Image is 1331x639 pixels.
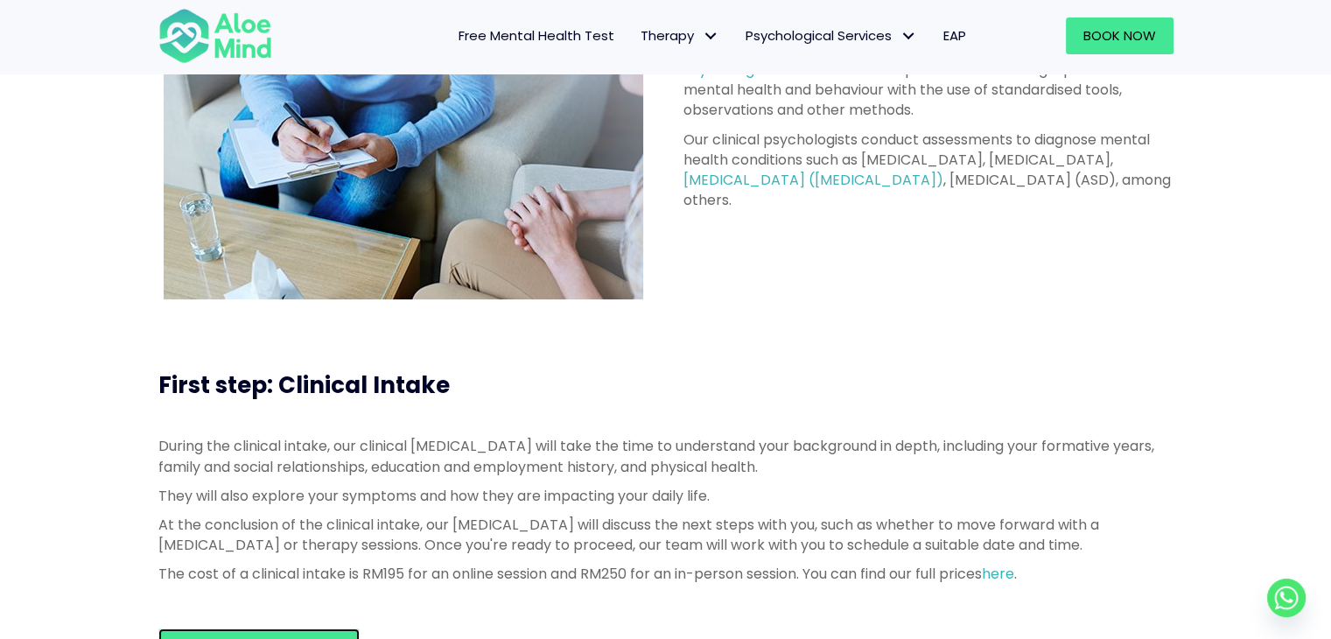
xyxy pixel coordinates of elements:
[1267,579,1306,617] a: Whatsapp
[683,130,1173,211] p: Our clinical psychologists conduct assessments to diagnose mental health conditions such as [MEDI...
[459,26,614,45] span: Free Mental Health Test
[746,26,917,45] span: Psychological Services
[295,18,979,54] nav: Menu
[896,24,921,49] span: Psychological Services: submenu
[930,18,979,54] a: EAP
[158,515,1173,555] p: At the conclusion of the clinical intake, our [MEDICAL_DATA] will discuss the next steps with you...
[158,486,1173,506] p: They will also explore your symptoms and how they are impacting your daily life.
[943,26,966,45] span: EAP
[683,170,943,190] a: [MEDICAL_DATA] ([MEDICAL_DATA])
[683,60,1173,121] p: is the process of assessing a person's mental health and behaviour with the use of standardised t...
[1083,26,1156,45] span: Book Now
[1066,18,1173,54] a: Book Now
[698,24,724,49] span: Therapy: submenu
[158,436,1173,476] p: During the clinical intake, our clinical [MEDICAL_DATA] will take the time to understand your bac...
[627,18,732,54] a: TherapyTherapy: submenu
[158,7,272,65] img: Aloe mind Logo
[641,26,719,45] span: Therapy
[445,18,627,54] a: Free Mental Health Test
[982,564,1014,584] a: here
[158,369,450,401] span: First step: Clinical Intake
[158,564,1173,584] p: The cost of a clinical intake is RM195 for an online session and RM250 for an in-person session. ...
[732,18,930,54] a: Psychological ServicesPsychological Services: submenu
[164,60,643,299] img: psychological assessment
